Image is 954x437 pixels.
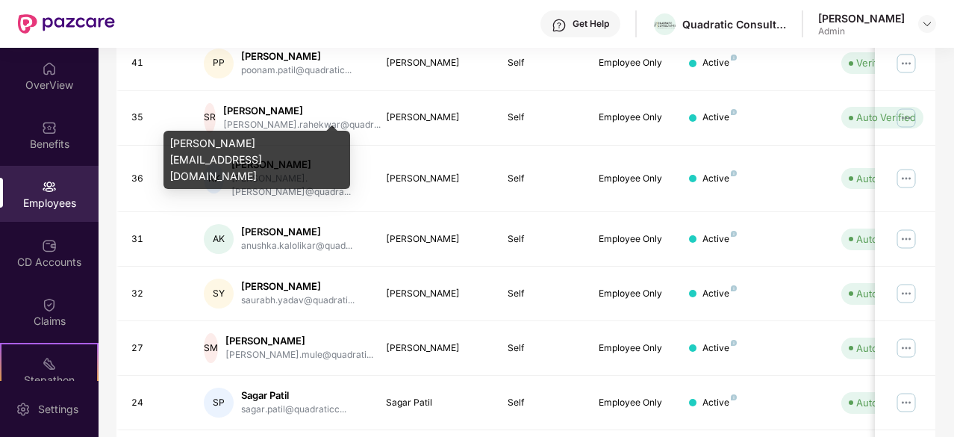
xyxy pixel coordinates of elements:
[42,120,57,135] img: svg+xml;base64,PHN2ZyBpZD0iQmVuZWZpdHMiIHhtbG5zPSJodHRwOi8vd3d3LnczLm9yZy8yMDAwL3N2ZyIgd2lkdGg9Ij...
[508,396,575,410] div: Self
[856,395,916,410] div: Auto Verified
[599,287,666,301] div: Employee Only
[223,104,381,118] div: [PERSON_NAME]
[508,172,575,186] div: Self
[131,232,181,247] div: 31
[894,282,918,306] img: manageButton
[241,49,352,63] div: [PERSON_NAME]
[508,287,575,301] div: Self
[894,391,918,415] img: manageButton
[163,131,350,189] div: [PERSON_NAME][EMAIL_ADDRESS][DOMAIN_NAME]
[573,18,609,30] div: Get Help
[731,394,737,400] img: svg+xml;base64,PHN2ZyB4bWxucz0iaHR0cDovL3d3dy53My5vcmcvMjAwMC9zdmciIHdpZHRoPSI4IiBoZWlnaHQ9IjgiIH...
[731,109,737,115] img: svg+xml;base64,PHN2ZyB4bWxucz0iaHR0cDovL3d3dy53My5vcmcvMjAwMC9zdmciIHdpZHRoPSI4IiBoZWlnaHQ9IjgiIH...
[241,403,346,417] div: sagar.patil@quadraticc...
[702,56,737,70] div: Active
[856,171,916,186] div: Auto Verified
[818,25,905,37] div: Admin
[241,294,355,308] div: saurabh.yadav@quadrati...
[702,232,737,247] div: Active
[42,179,57,194] img: svg+xml;base64,PHN2ZyBpZD0iRW1wbG95ZWVzIiB4bWxucz0iaHR0cDovL3d3dy53My5vcmcvMjAwMC9zdmciIHdpZHRoPS...
[818,11,905,25] div: [PERSON_NAME]
[508,56,575,70] div: Self
[131,111,181,125] div: 35
[894,106,918,130] img: manageButton
[386,287,484,301] div: [PERSON_NAME]
[241,63,352,78] div: poonam.patil@quadratic...
[241,388,346,403] div: Sagar Patil
[508,111,575,125] div: Self
[131,287,181,301] div: 32
[731,231,737,237] img: svg+xml;base64,PHN2ZyB4bWxucz0iaHR0cDovL3d3dy53My5vcmcvMjAwMC9zdmciIHdpZHRoPSI4IiBoZWlnaHQ9IjgiIH...
[131,172,181,186] div: 36
[682,17,787,31] div: Quadratic Consultants
[386,111,484,125] div: [PERSON_NAME]
[386,232,484,247] div: [PERSON_NAME]
[921,18,933,30] img: svg+xml;base64,PHN2ZyBpZD0iRHJvcGRvd24tMzJ4MzIiIHhtbG5zPSJodHRwOi8vd3d3LnczLm9yZy8yMDAwL3N2ZyIgd2...
[241,225,352,239] div: [PERSON_NAME]
[225,348,373,362] div: [PERSON_NAME].mule@quadrati...
[702,172,737,186] div: Active
[702,111,737,125] div: Active
[508,232,575,247] div: Self
[856,286,916,301] div: Auto Verified
[204,49,234,78] div: PP
[654,22,676,28] img: quadratic_consultants_logo_3.png
[731,285,737,291] img: svg+xml;base64,PHN2ZyB4bWxucz0iaHR0cDovL3d3dy53My5vcmcvMjAwMC9zdmciIHdpZHRoPSI4IiBoZWlnaHQ9IjgiIH...
[702,341,737,356] div: Active
[599,172,666,186] div: Employee Only
[894,52,918,75] img: manageButton
[386,341,484,356] div: [PERSON_NAME]
[386,172,484,186] div: [PERSON_NAME]
[731,170,737,176] img: svg+xml;base64,PHN2ZyB4bWxucz0iaHR0cDovL3d3dy53My5vcmcvMjAwMC9zdmciIHdpZHRoPSI4IiBoZWlnaHQ9IjgiIH...
[552,18,567,33] img: svg+xml;base64,PHN2ZyBpZD0iSGVscC0zMngzMiIgeG1sbnM9Imh0dHA6Ly93d3cudzMub3JnLzIwMDAvc3ZnIiB3aWR0aD...
[223,118,381,132] div: [PERSON_NAME].rahekwar@quadr...
[1,373,97,388] div: Stepathon
[731,55,737,61] img: svg+xml;base64,PHN2ZyB4bWxucz0iaHR0cDovL3d3dy53My5vcmcvMjAwMC9zdmciIHdpZHRoPSI4IiBoZWlnaHQ9IjgiIH...
[42,356,57,371] img: svg+xml;base64,PHN2ZyB4bWxucz0iaHR0cDovL3d3dy53My5vcmcvMjAwMC9zdmciIHdpZHRoPSIyMSIgaGVpZ2h0PSIyMC...
[599,56,666,70] div: Employee Only
[204,388,234,418] div: SP
[42,238,57,253] img: svg+xml;base64,PHN2ZyBpZD0iQ0RfQWNjb3VudHMiIGRhdGEtbmFtZT0iQ0QgQWNjb3VudHMiIHhtbG5zPSJodHRwOi8vd3...
[18,14,115,34] img: New Pazcare Logo
[204,224,234,254] div: AK
[131,341,181,356] div: 27
[241,279,355,294] div: [PERSON_NAME]
[856,341,916,356] div: Auto Verified
[731,340,737,346] img: svg+xml;base64,PHN2ZyB4bWxucz0iaHR0cDovL3d3dy53My5vcmcvMjAwMC9zdmciIHdpZHRoPSI4IiBoZWlnaHQ9IjgiIH...
[856,110,916,125] div: Auto Verified
[225,334,373,348] div: [PERSON_NAME]
[16,402,31,417] img: svg+xml;base64,PHN2ZyBpZD0iU2V0dGluZy0yMHgyMCIgeG1sbnM9Imh0dHA6Ly93d3cudzMub3JnLzIwMDAvc3ZnIiB3aW...
[894,167,918,190] img: manageButton
[599,396,666,410] div: Employee Only
[34,402,83,417] div: Settings
[386,396,484,410] div: Sagar Patil
[204,279,234,309] div: SY
[131,396,181,410] div: 24
[599,232,666,247] div: Employee Only
[599,341,666,356] div: Employee Only
[856,232,916,247] div: Auto Verified
[508,341,575,356] div: Self
[204,333,218,363] div: SM
[894,336,918,360] img: manageButton
[204,103,216,133] div: SR
[894,227,918,251] img: manageButton
[42,61,57,76] img: svg+xml;base64,PHN2ZyBpZD0iSG9tZSIgeG1sbnM9Imh0dHA6Ly93d3cudzMub3JnLzIwMDAvc3ZnIiB3aWR0aD0iMjAiIG...
[42,297,57,312] img: svg+xml;base64,PHN2ZyBpZD0iQ2xhaW0iIHhtbG5zPSJodHRwOi8vd3d3LnczLm9yZy8yMDAwL3N2ZyIgd2lkdGg9IjIwIi...
[131,56,181,70] div: 41
[241,239,352,253] div: anushka.kalolikar@quad...
[856,55,892,70] div: Verified
[702,396,737,410] div: Active
[599,111,666,125] div: Employee Only
[702,287,737,301] div: Active
[386,56,484,70] div: [PERSON_NAME]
